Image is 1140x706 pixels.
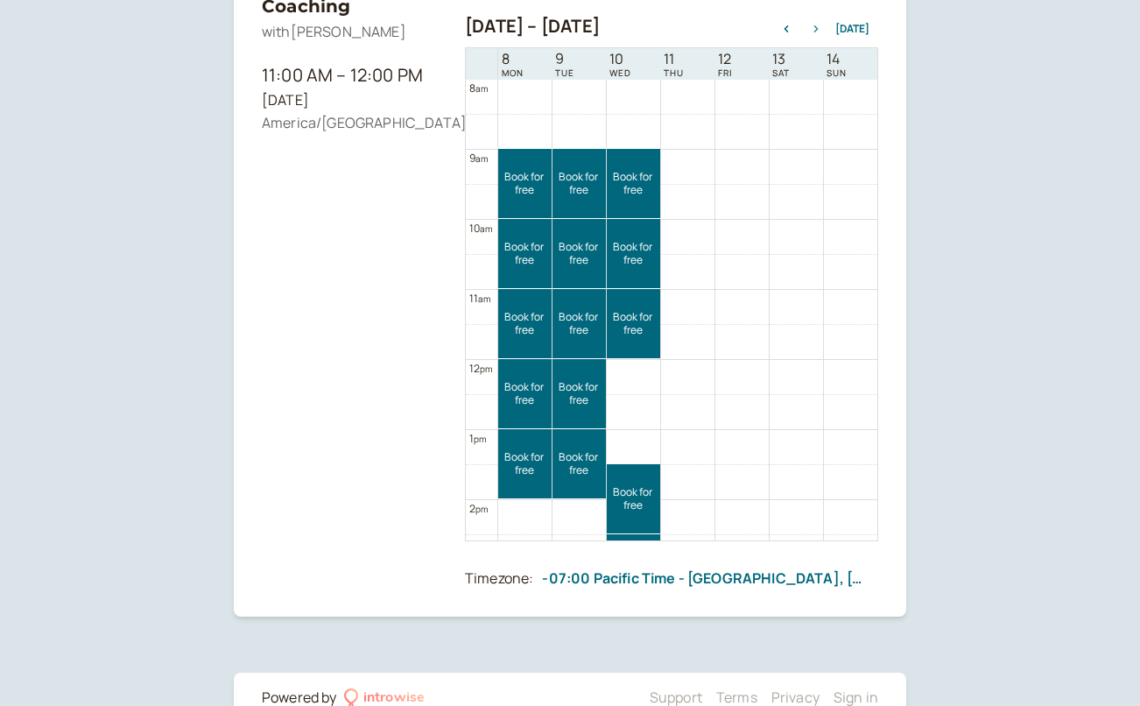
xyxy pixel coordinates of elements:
[835,23,869,35] button: [DATE]
[469,290,491,307] div: 11
[469,500,489,517] div: 2
[262,112,437,135] div: America/[GEOGRAPHIC_DATA]
[552,311,606,336] span: Book for free
[469,80,489,96] div: 8
[465,568,533,590] div: Timezone:
[469,430,487,447] div: 1
[262,89,437,112] div: [DATE]
[498,241,552,266] span: Book for free
[607,171,660,196] span: Book for free
[772,51,790,67] span: 13
[769,49,793,80] a: September 13, 2025
[827,67,847,78] span: SUN
[607,486,660,512] span: Book for free
[262,22,406,41] span: with [PERSON_NAME]
[609,67,631,78] span: WED
[552,49,578,80] a: September 9, 2025
[480,222,492,235] span: am
[664,67,684,78] span: THU
[498,451,552,477] span: Book for free
[714,49,735,80] a: September 12, 2025
[607,311,660,336] span: Book for free
[823,49,850,80] a: September 14, 2025
[502,51,524,67] span: 8
[498,311,552,336] span: Book for free
[478,293,490,305] span: am
[262,61,437,89] div: 11:00 AM – 12:00 PM
[465,16,600,37] h2: [DATE] – [DATE]
[469,360,493,377] div: 12
[606,49,635,80] a: September 10, 2025
[772,67,790,78] span: SAT
[555,67,574,78] span: TUE
[718,67,732,78] span: FRI
[469,150,489,166] div: 9
[480,363,492,375] span: pm
[607,241,660,266] span: Book for free
[552,171,606,196] span: Book for free
[475,152,488,165] span: am
[555,51,574,67] span: 9
[474,433,486,445] span: pm
[502,67,524,78] span: MON
[552,241,606,266] span: Book for free
[475,503,488,515] span: pm
[718,51,732,67] span: 12
[498,171,552,196] span: Book for free
[660,49,687,80] a: September 11, 2025
[498,381,552,406] span: Book for free
[552,381,606,406] span: Book for free
[475,82,488,95] span: am
[498,49,527,80] a: September 8, 2025
[609,51,631,67] span: 10
[552,451,606,477] span: Book for free
[827,51,847,67] span: 14
[469,220,493,237] div: 10
[664,51,684,67] span: 11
